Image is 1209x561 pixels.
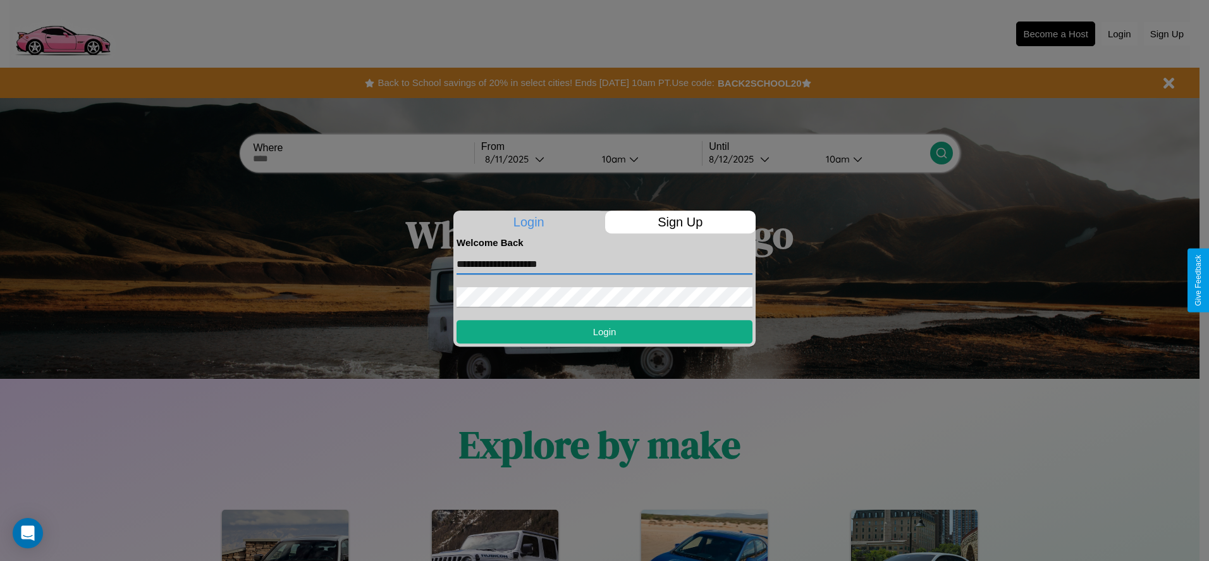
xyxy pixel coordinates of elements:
[457,320,752,343] button: Login
[457,237,752,248] h4: Welcome Back
[605,211,756,233] p: Sign Up
[13,518,43,548] div: Open Intercom Messenger
[453,211,604,233] p: Login
[1194,255,1203,306] div: Give Feedback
